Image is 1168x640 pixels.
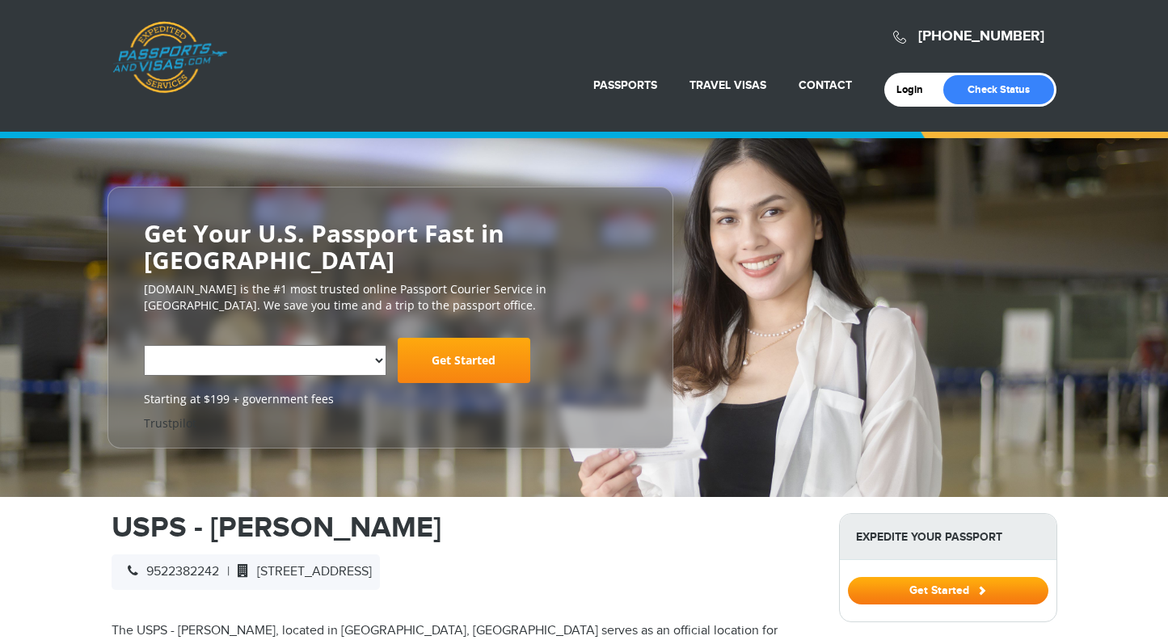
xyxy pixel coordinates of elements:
a: Trustpilot [144,415,196,431]
a: Travel Visas [689,78,766,92]
a: Contact [799,78,852,92]
a: [PHONE_NUMBER] [918,27,1044,45]
a: Passports & [DOMAIN_NAME] [112,21,227,94]
span: Starting at $199 + government fees [144,391,637,407]
a: Passports [593,78,657,92]
strong: Expedite Your Passport [840,514,1056,560]
span: 9522382242 [120,564,219,579]
p: [DOMAIN_NAME] is the #1 most trusted online Passport Courier Service in [GEOGRAPHIC_DATA]. We sav... [144,281,637,314]
a: Check Status [943,75,1054,104]
a: Login [896,83,934,96]
h2: Get Your U.S. Passport Fast in [GEOGRAPHIC_DATA] [144,220,637,273]
a: Get Started [398,338,530,383]
span: [STREET_ADDRESS] [230,564,372,579]
a: Get Started [848,583,1048,596]
button: Get Started [848,577,1048,604]
h1: USPS - [PERSON_NAME] [112,513,815,542]
div: | [112,554,380,590]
